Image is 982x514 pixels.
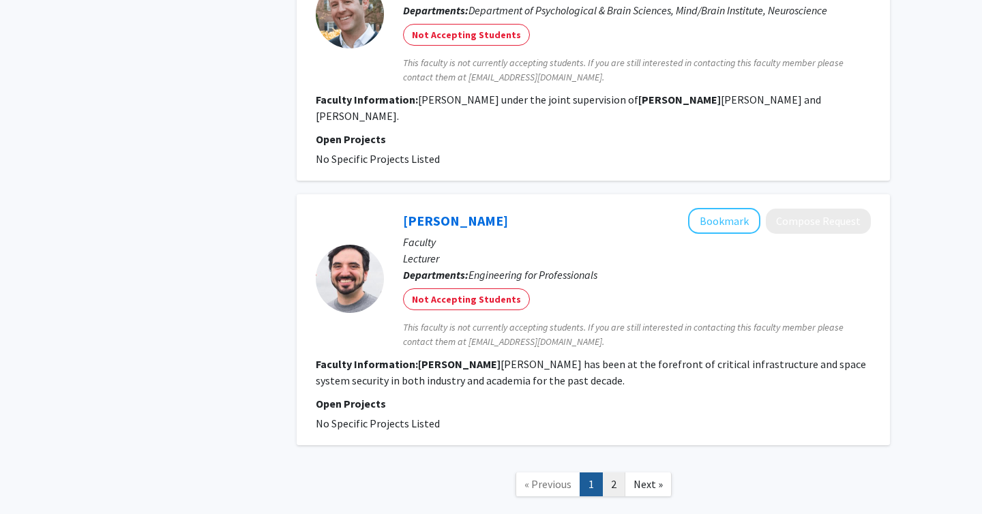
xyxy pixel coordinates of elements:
[403,3,468,17] b: Departments:
[316,417,440,430] span: No Specific Projects Listed
[403,212,508,229] a: [PERSON_NAME]
[634,477,663,491] span: Next »
[403,24,530,46] mat-chip: Not Accepting Students
[468,3,827,17] span: Department of Psychological & Brain Sciences, Mind/Brain Institute, Neuroscience
[316,93,821,123] fg-read-more: [PERSON_NAME] under the joint supervision of [PERSON_NAME] and [PERSON_NAME].
[403,250,871,267] p: Lecturer
[316,357,418,371] b: Faculty Information:
[602,472,625,496] a: 2
[10,453,58,504] iframe: Chat
[638,93,721,106] b: [PERSON_NAME]
[316,131,871,147] p: Open Projects
[418,357,501,371] b: [PERSON_NAME]
[516,472,580,496] a: Previous Page
[403,234,871,250] p: Faculty
[468,268,597,282] span: Engineering for Professionals
[316,93,418,106] b: Faculty Information:
[403,56,871,85] span: This faculty is not currently accepting students. If you are still interested in contacting this ...
[766,209,871,234] button: Compose Request to Gregory Falco
[316,357,866,387] fg-read-more: [PERSON_NAME] has been at the forefront of critical infrastructure and space system security in b...
[688,208,760,234] button: Add Gregory Falco to Bookmarks
[625,472,672,496] a: Next
[580,472,603,496] a: 1
[403,320,871,349] span: This faculty is not currently accepting students. If you are still interested in contacting this ...
[316,395,871,412] p: Open Projects
[403,268,468,282] b: Departments:
[297,459,890,514] nav: Page navigation
[316,152,440,166] span: No Specific Projects Listed
[524,477,571,491] span: « Previous
[403,288,530,310] mat-chip: Not Accepting Students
